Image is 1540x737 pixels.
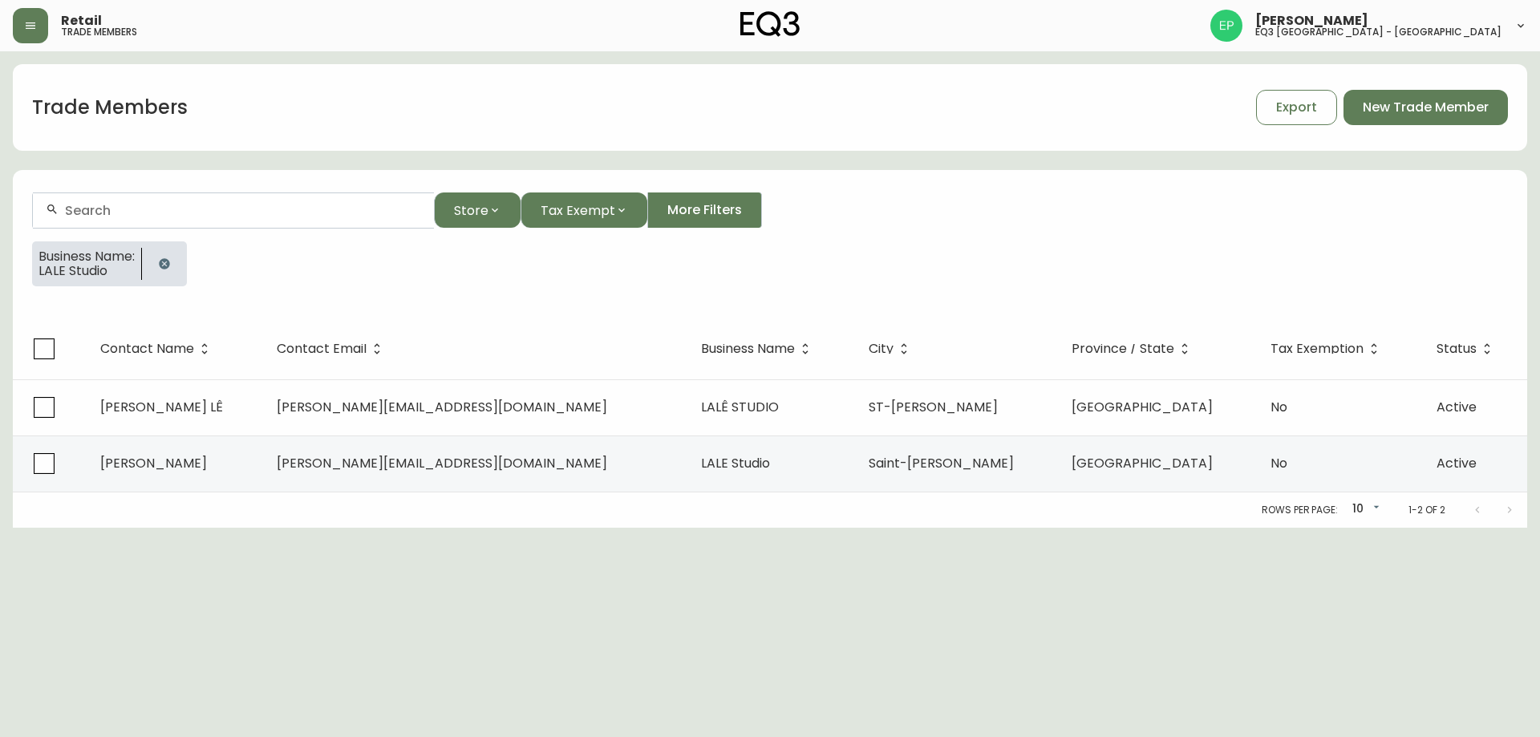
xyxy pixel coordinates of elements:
img: edb0eb29d4ff191ed42d19acdf48d771 [1210,10,1242,42]
p: 1-2 of 2 [1408,503,1445,517]
span: Province / State [1072,342,1195,356]
span: Province / State [1072,344,1174,354]
h5: eq3 [GEOGRAPHIC_DATA] - [GEOGRAPHIC_DATA] [1255,27,1501,37]
span: Export [1276,99,1317,116]
button: More Filters [647,192,762,228]
div: 10 [1344,496,1383,523]
button: New Trade Member [1343,90,1508,125]
span: Contact Name [100,344,194,354]
span: Contact Name [100,342,215,356]
span: New Trade Member [1363,99,1489,116]
span: Status [1437,344,1477,354]
span: Status [1437,342,1497,356]
span: [PERSON_NAME][EMAIL_ADDRESS][DOMAIN_NAME] [277,398,607,416]
button: Tax Exempt [521,192,647,228]
span: Tax Exemption [1270,342,1384,356]
span: [PERSON_NAME] [1255,14,1368,27]
span: [GEOGRAPHIC_DATA] [1072,398,1213,416]
span: Tax Exemption [1270,344,1364,354]
button: Store [434,192,521,228]
span: LALE Studio [701,454,770,472]
span: City [869,342,914,356]
input: Search [65,203,421,218]
img: logo [740,11,800,37]
h5: trade members [61,27,137,37]
span: Tax Exempt [541,200,615,221]
span: No [1270,454,1287,472]
span: LALE Studio [38,264,135,278]
span: City [869,344,894,354]
span: [PERSON_NAME] [100,454,207,472]
span: No [1270,398,1287,416]
p: Rows per page: [1262,503,1338,517]
h1: Trade Members [32,94,188,121]
span: ST-[PERSON_NAME] [869,398,998,416]
span: [PERSON_NAME] LÊ [100,398,223,416]
span: Contact Email [277,342,387,356]
span: Retail [61,14,102,27]
span: More Filters [667,201,742,219]
span: Store [454,200,488,221]
span: LALÊ STUDIO [701,398,779,416]
button: Export [1256,90,1337,125]
span: Business Name [701,342,816,356]
span: Business Name: [38,249,135,264]
span: Saint-[PERSON_NAME] [869,454,1014,472]
span: [PERSON_NAME][EMAIL_ADDRESS][DOMAIN_NAME] [277,454,607,472]
span: [GEOGRAPHIC_DATA] [1072,454,1213,472]
span: Contact Email [277,344,367,354]
span: Active [1437,454,1477,472]
span: Business Name [701,344,795,354]
span: Active [1437,398,1477,416]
